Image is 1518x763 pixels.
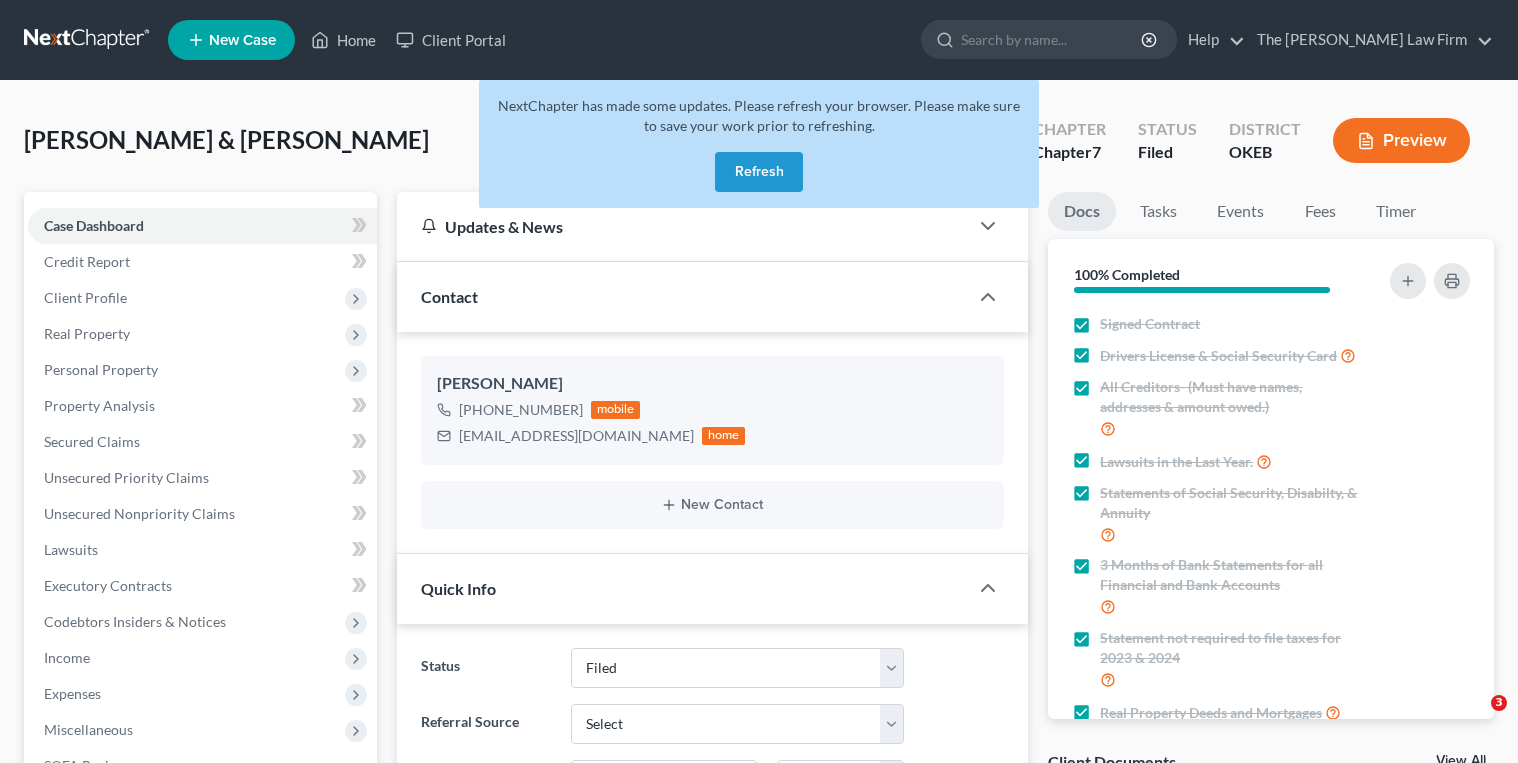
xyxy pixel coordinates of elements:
[1247,22,1493,58] a: The [PERSON_NAME] Law Firm
[591,401,641,419] div: mobile
[1178,22,1245,58] a: Help
[44,289,127,306] span: Client Profile
[44,505,235,522] span: Unsecured Nonpriority Claims
[1124,192,1193,231] a: Tasks
[44,685,101,702] span: Expenses
[44,217,144,234] span: Case Dashboard
[421,216,945,237] div: Updates & News
[1100,555,1365,595] span: 3 Months of Bank Statements for all Financial and Bank Accounts
[1201,192,1280,231] a: Events
[301,22,386,58] a: Home
[1033,118,1106,141] div: Chapter
[411,648,562,688] label: Status
[24,125,429,154] span: [PERSON_NAME] & [PERSON_NAME]
[1450,695,1498,743] iframe: Intercom live chat
[44,577,172,594] span: Executory Contracts
[28,424,377,460] a: Secured Claims
[44,613,226,630] span: Codebtors Insiders & Notices
[44,433,140,450] span: Secured Claims
[1100,483,1365,523] span: Statements of Social Security, Disabilty, & Annuity
[1333,118,1470,163] button: Preview
[1491,695,1507,711] span: 3
[437,372,989,396] div: [PERSON_NAME]
[28,244,377,280] a: Credit Report
[498,97,1020,134] span: NextChapter has made some updates. Please refresh your browser. Please make sure to save your wor...
[1229,141,1301,164] div: OKEB
[459,400,583,420] div: [PHONE_NUMBER]
[1288,192,1352,231] a: Fees
[1138,118,1197,141] div: Status
[1100,346,1337,366] span: Drivers License & Social Security Card
[44,541,98,558] span: Lawsuits
[1100,628,1365,668] span: Statement not required to file taxes for 2023 & 2024
[1100,452,1253,472] span: Lawsuits in the Last Year.
[28,388,377,424] a: Property Analysis
[411,704,562,744] label: Referral Source
[28,460,377,496] a: Unsecured Priority Claims
[28,532,377,568] a: Lawsuits
[1100,703,1322,723] span: Real Property Deeds and Mortgages
[1138,141,1197,164] div: Filed
[28,496,377,532] a: Unsecured Nonpriority Claims
[1360,192,1432,231] a: Timer
[44,649,90,666] span: Income
[1048,192,1116,231] a: Docs
[44,721,133,738] span: Miscellaneous
[1100,314,1200,334] span: Signed Contract
[44,397,155,414] span: Property Analysis
[1229,118,1301,141] div: District
[421,287,478,306] span: Contact
[1074,266,1180,283] strong: 100% Completed
[715,152,803,192] button: Refresh
[44,253,130,270] span: Credit Report
[1100,377,1365,417] span: All Creditors- (Must have names, addresses & amount owed.)
[28,208,377,244] a: Case Dashboard
[209,33,276,48] span: New Case
[386,22,516,58] a: Client Portal
[437,497,989,513] button: New Contact
[702,427,746,445] div: home
[1033,141,1106,164] div: Chapter
[44,325,130,342] span: Real Property
[28,568,377,604] a: Executory Contracts
[459,426,694,446] div: [EMAIL_ADDRESS][DOMAIN_NAME]
[961,21,1144,58] input: Search by name...
[1092,142,1101,161] span: 7
[44,469,209,486] span: Unsecured Priority Claims
[421,579,496,598] span: Quick Info
[44,361,158,378] span: Personal Property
